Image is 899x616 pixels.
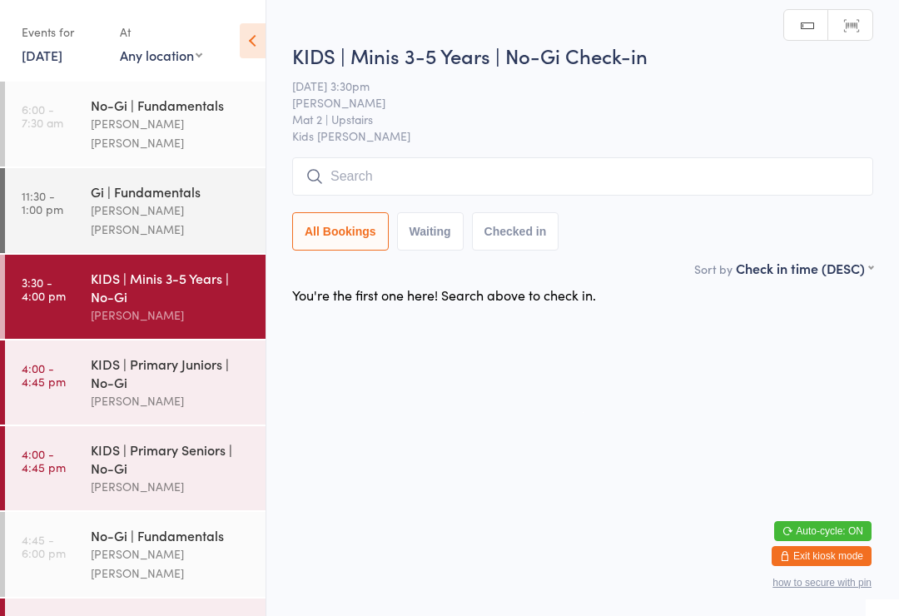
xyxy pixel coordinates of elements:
[120,46,202,64] div: Any location
[292,111,847,127] span: Mat 2 | Upstairs
[91,391,251,410] div: [PERSON_NAME]
[472,212,559,251] button: Checked in
[22,447,66,474] time: 4:00 - 4:45 pm
[772,546,872,566] button: Exit kiosk mode
[91,306,251,325] div: [PERSON_NAME]
[5,82,266,166] a: 6:00 -7:30 amNo-Gi | Fundamentals[PERSON_NAME] [PERSON_NAME]
[91,96,251,114] div: No-Gi | Fundamentals
[91,440,251,477] div: KIDS | Primary Seniors | No-Gi
[694,261,733,277] label: Sort by
[774,521,872,541] button: Auto-cycle: ON
[292,77,847,94] span: [DATE] 3:30pm
[5,426,266,510] a: 4:00 -4:45 pmKIDS | Primary Seniors | No-Gi[PERSON_NAME]
[91,201,251,239] div: [PERSON_NAME] [PERSON_NAME]
[5,255,266,339] a: 3:30 -4:00 pmKIDS | Minis 3-5 Years | No-Gi[PERSON_NAME]
[292,94,847,111] span: [PERSON_NAME]
[292,212,389,251] button: All Bookings
[5,168,266,253] a: 11:30 -1:00 pmGi | Fundamentals[PERSON_NAME] [PERSON_NAME]
[22,102,63,129] time: 6:00 - 7:30 am
[22,18,103,46] div: Events for
[22,361,66,388] time: 4:00 - 4:45 pm
[292,127,873,144] span: Kids [PERSON_NAME]
[292,286,596,304] div: You're the first one here! Search above to check in.
[91,526,251,544] div: No-Gi | Fundamentals
[91,182,251,201] div: Gi | Fundamentals
[5,512,266,597] a: 4:45 -6:00 pmNo-Gi | Fundamentals[PERSON_NAME] [PERSON_NAME]
[91,114,251,152] div: [PERSON_NAME] [PERSON_NAME]
[22,276,66,302] time: 3:30 - 4:00 pm
[292,157,873,196] input: Search
[120,18,202,46] div: At
[91,355,251,391] div: KIDS | Primary Juniors | No-Gi
[397,212,464,251] button: Waiting
[22,189,63,216] time: 11:30 - 1:00 pm
[22,46,62,64] a: [DATE]
[772,577,872,589] button: how to secure with pin
[22,533,66,559] time: 4:45 - 6:00 pm
[292,42,873,69] h2: KIDS | Minis 3-5 Years | No-Gi Check-in
[736,259,873,277] div: Check in time (DESC)
[5,340,266,425] a: 4:00 -4:45 pmKIDS | Primary Juniors | No-Gi[PERSON_NAME]
[91,544,251,583] div: [PERSON_NAME] [PERSON_NAME]
[91,477,251,496] div: [PERSON_NAME]
[91,269,251,306] div: KIDS | Minis 3-5 Years | No-Gi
